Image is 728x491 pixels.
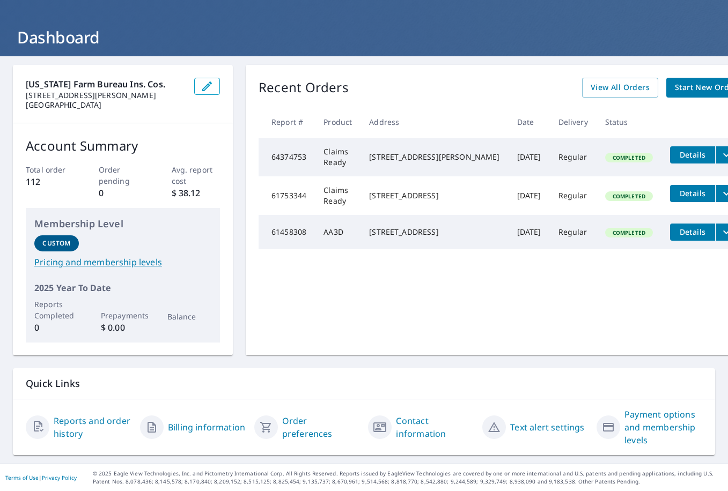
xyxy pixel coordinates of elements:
[259,106,315,138] th: Report #
[606,192,652,200] span: Completed
[93,470,723,486] p: © 2025 Eagle View Technologies, Inc. and Pictometry International Corp. All Rights Reserved. Repo...
[101,321,145,334] p: $ 0.00
[369,190,499,201] div: [STREET_ADDRESS]
[42,239,70,248] p: Custom
[676,227,709,237] span: Details
[315,138,361,176] td: Claims Ready
[315,215,361,249] td: AA3D
[54,414,131,440] a: Reports and order history
[369,152,499,162] div: [STREET_ADDRESS][PERSON_NAME]
[34,299,79,321] p: Reports Completed
[509,176,550,215] td: [DATE]
[582,78,658,98] a: View All Orders
[5,474,39,481] a: Terms of Use
[167,311,212,322] p: Balance
[34,281,211,294] p: 2025 Year To Date
[172,164,220,187] p: Avg. report cost
[26,136,220,155] p: Account Summary
[99,164,148,187] p: Order pending
[259,176,315,215] td: 61753344
[13,26,715,48] h1: Dashboard
[597,106,661,138] th: Status
[510,421,584,434] a: Text alert settings
[282,414,360,440] a: Order preferences
[34,217,211,231] p: Membership Level
[670,185,715,202] button: detailsBtn-61753344
[509,106,550,138] th: Date
[259,78,349,98] p: Recent Orders
[34,321,79,334] p: 0
[101,310,145,321] p: Prepayments
[26,78,186,91] p: [US_STATE] Farm Bureau Ins. Cos.
[550,176,597,215] td: Regular
[550,106,597,138] th: Delivery
[26,164,75,175] p: Total order
[172,187,220,199] p: $ 38.12
[624,408,702,447] a: Payment options and membership levels
[591,81,650,94] span: View All Orders
[550,138,597,176] td: Regular
[670,224,715,241] button: detailsBtn-61458308
[34,256,211,269] a: Pricing and membership levels
[550,215,597,249] td: Regular
[676,150,709,160] span: Details
[670,146,715,163] button: detailsBtn-64374753
[168,421,245,434] a: Billing information
[606,154,652,161] span: Completed
[369,227,499,237] div: [STREET_ADDRESS]
[26,175,75,188] p: 112
[361,106,508,138] th: Address
[26,100,186,110] p: [GEOGRAPHIC_DATA]
[315,106,361,138] th: Product
[259,215,315,249] td: 61458308
[99,187,148,199] p: 0
[396,414,474,440] a: Contact information
[676,188,709,198] span: Details
[315,176,361,215] td: Claims Ready
[259,138,315,176] td: 64374753
[42,474,77,481] a: Privacy Policy
[5,474,77,481] p: |
[26,377,702,390] p: Quick Links
[509,215,550,249] td: [DATE]
[26,91,186,100] p: [STREET_ADDRESS][PERSON_NAME]
[509,138,550,176] td: [DATE]
[606,229,652,236] span: Completed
